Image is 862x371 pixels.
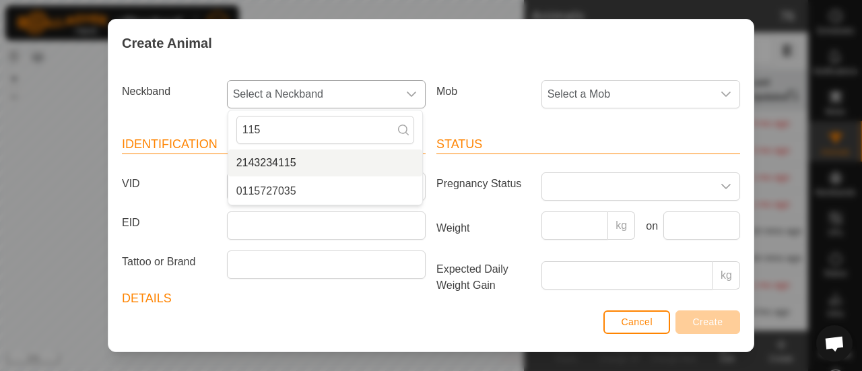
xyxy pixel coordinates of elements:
[236,183,296,199] span: 0115727035
[816,325,853,362] div: Open chat
[117,172,222,195] label: VID
[431,80,536,103] label: Mob
[122,290,426,308] header: Details
[117,211,222,234] label: EID
[542,81,712,108] span: Select a Mob
[712,81,739,108] div: dropdown trigger
[228,149,422,176] li: 2143234115
[436,135,740,154] header: Status
[398,81,425,108] div: dropdown trigger
[712,173,739,200] div: dropdown trigger
[117,80,222,103] label: Neckband
[228,178,422,205] li: 0115727035
[431,172,536,195] label: Pregnancy Status
[603,310,670,334] button: Cancel
[640,218,658,234] label: on
[693,316,723,327] span: Create
[236,155,296,171] span: 2143234115
[117,250,222,273] label: Tattoo or Brand
[228,81,398,108] span: Select a Neckband
[621,316,653,327] span: Cancel
[431,261,536,294] label: Expected Daily Weight Gain
[713,261,740,290] p-inputgroup-addon: kg
[675,310,740,334] button: Create
[608,211,635,240] p-inputgroup-addon: kg
[431,211,536,245] label: Weight
[122,33,212,53] span: Create Animal
[228,149,422,205] ul: Option List
[122,135,426,154] header: Identification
